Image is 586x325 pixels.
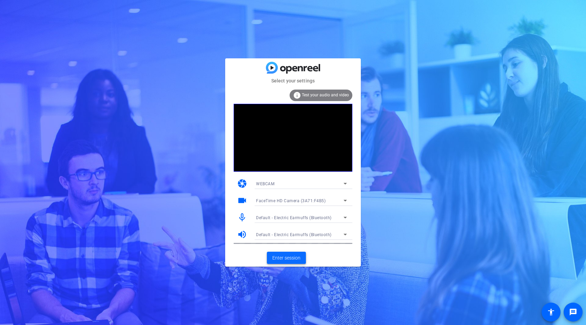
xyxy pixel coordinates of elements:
[267,252,306,264] button: Enter session
[569,308,577,316] mat-icon: message
[272,254,300,262] span: Enter session
[237,212,247,223] mat-icon: mic_none
[237,178,247,189] mat-icon: camera
[256,198,326,203] span: FaceTime HD Camera (3A71:F4B5)
[237,229,247,240] mat-icon: volume_up
[256,181,274,186] span: WEBCAM
[225,77,361,84] mat-card-subtitle: Select your settings
[302,93,349,97] span: Test your audio and video
[237,195,247,206] mat-icon: videocam
[547,308,555,316] mat-icon: accessibility
[256,215,332,220] span: Default - Electric Earmuffs (Bluetooth)
[266,62,320,74] img: blue-gradient.svg
[293,91,301,99] mat-icon: info
[256,232,332,237] span: Default - Electric Earmuffs (Bluetooth)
